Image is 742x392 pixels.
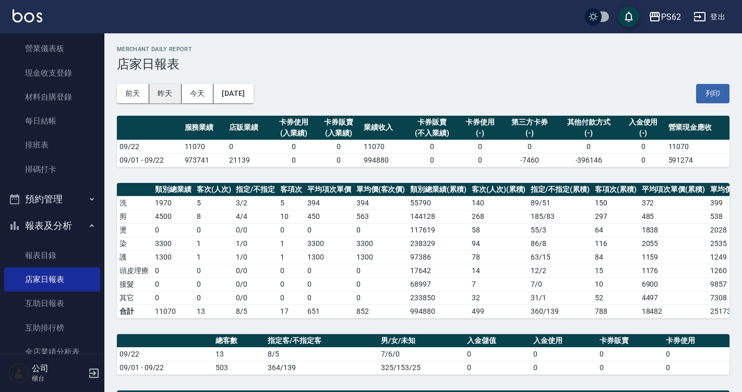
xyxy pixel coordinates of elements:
td: 17 [278,304,305,318]
td: 852 [354,304,408,318]
a: 營業儀表板 [4,36,100,60]
button: PS62 [644,6,685,28]
td: 238329 [408,237,469,250]
th: 指定客/不指定客 [265,334,378,348]
button: 今天 [182,84,214,103]
a: 每日結帳 [4,109,100,133]
button: 前天 [117,84,149,103]
td: 788 [592,304,639,318]
td: 94 [469,237,529,250]
td: 0 [597,347,663,361]
div: (入業績) [319,128,358,139]
h5: 公司 [32,363,85,374]
td: 0 [663,347,729,361]
td: 1 [278,250,305,264]
div: 入金使用 [624,117,663,128]
td: 0 [354,223,408,237]
td: 0 [354,291,408,304]
td: 1300 [305,250,354,264]
th: 卡券販賣 [597,334,663,348]
td: 1300 [152,250,194,264]
td: 4 / 4 [233,210,278,223]
th: 指定/不指定(累積) [528,183,592,197]
a: 掃碼打卡 [4,157,100,181]
div: (不入業績) [409,128,455,139]
td: 燙 [117,223,152,237]
div: (-) [460,128,500,139]
td: 18482 [639,304,708,318]
td: 591274 [666,153,730,167]
td: 1 / 0 [233,237,278,250]
td: 503 [213,361,265,374]
button: save [618,6,639,27]
td: 頭皮理療 [117,264,152,277]
div: 卡券使用 [460,117,500,128]
td: 10 [278,210,305,223]
td: 364/139 [265,361,378,374]
td: 洗 [117,196,152,210]
td: 117619 [408,223,469,237]
button: 報表及分析 [4,212,100,239]
td: 0 [194,223,234,237]
td: 1 [194,250,234,264]
td: 0 [278,291,305,304]
td: 0 [194,264,234,277]
td: 3300 [305,237,354,250]
td: 0 / 0 [233,277,278,291]
td: 0 [531,347,597,361]
td: 150 [592,196,639,210]
a: 店家日報表 [4,267,100,291]
td: 其它 [117,291,152,304]
th: 平均項次單價 [305,183,354,197]
td: 994880 [361,153,406,167]
td: 8/5 [265,347,378,361]
td: 32 [469,291,529,304]
button: 列印 [696,84,729,103]
td: 11070 [666,140,730,153]
td: 372 [639,196,708,210]
td: 360/139 [528,304,592,318]
th: 入金使用 [531,334,597,348]
th: 單均價(客次價) [354,183,408,197]
td: 0 [597,361,663,374]
td: 0 [531,361,597,374]
td: 11070 [152,304,194,318]
td: 63 / 15 [528,250,592,264]
td: -7460 [502,153,557,167]
td: 450 [305,210,354,223]
td: 0 [406,153,458,167]
td: 0 / 0 [233,223,278,237]
td: 3300 [152,237,194,250]
div: (-) [559,128,618,139]
td: 09/22 [117,347,213,361]
td: 21139 [226,153,271,167]
td: 0 [464,347,531,361]
td: 0 [464,361,531,374]
td: 1 [278,237,305,250]
td: 233850 [408,291,469,304]
td: 3 / 2 [233,196,278,210]
td: 140 [469,196,529,210]
td: 0 [305,291,354,304]
th: 營業現金應收 [666,116,730,140]
td: 1300 [354,250,408,264]
th: 客次(人次)(累積) [469,183,529,197]
td: 485 [639,210,708,223]
th: 入金儲值 [464,334,531,348]
td: 0 [278,277,305,291]
td: 0 [278,264,305,277]
td: 55790 [408,196,469,210]
td: 0 [152,264,194,277]
td: 8/5 [233,304,278,318]
td: 86 / 8 [528,237,592,250]
td: 7 [469,277,529,291]
td: 55 / 3 [528,223,592,237]
div: 卡券販賣 [319,117,358,128]
td: 0 [152,277,194,291]
td: 0 [194,291,234,304]
td: 0 [663,361,729,374]
td: 11070 [361,140,406,153]
td: 15 [592,264,639,277]
td: 09/01 - 09/22 [117,153,182,167]
td: 0 / 0 [233,264,278,277]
